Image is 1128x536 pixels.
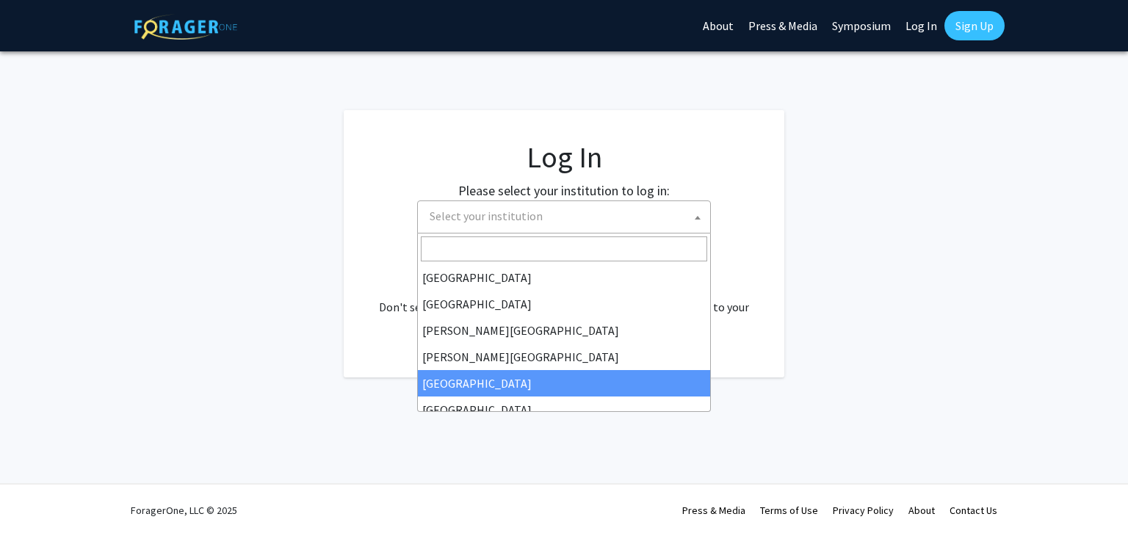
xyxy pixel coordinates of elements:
img: ForagerOne Logo [134,14,237,40]
a: Press & Media [682,504,745,517]
li: [PERSON_NAME][GEOGRAPHIC_DATA] [418,317,710,344]
li: [GEOGRAPHIC_DATA] [418,264,710,291]
a: Privacy Policy [833,504,894,517]
span: Select your institution [417,200,711,233]
a: Sign Up [944,11,1005,40]
span: Select your institution [430,209,543,223]
li: [GEOGRAPHIC_DATA] [418,291,710,317]
label: Please select your institution to log in: [458,181,670,200]
div: No account? . Don't see your institution? about bringing ForagerOne to your institution. [373,263,755,333]
li: [PERSON_NAME][GEOGRAPHIC_DATA] [418,344,710,370]
li: [GEOGRAPHIC_DATA] [418,370,710,396]
input: Search [421,236,707,261]
a: About [908,504,935,517]
h1: Log In [373,140,755,175]
span: Select your institution [424,201,710,231]
iframe: Chat [1066,470,1117,525]
div: ForagerOne, LLC © 2025 [131,485,237,536]
a: Terms of Use [760,504,818,517]
a: Contact Us [950,504,997,517]
li: [GEOGRAPHIC_DATA] [418,396,710,423]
